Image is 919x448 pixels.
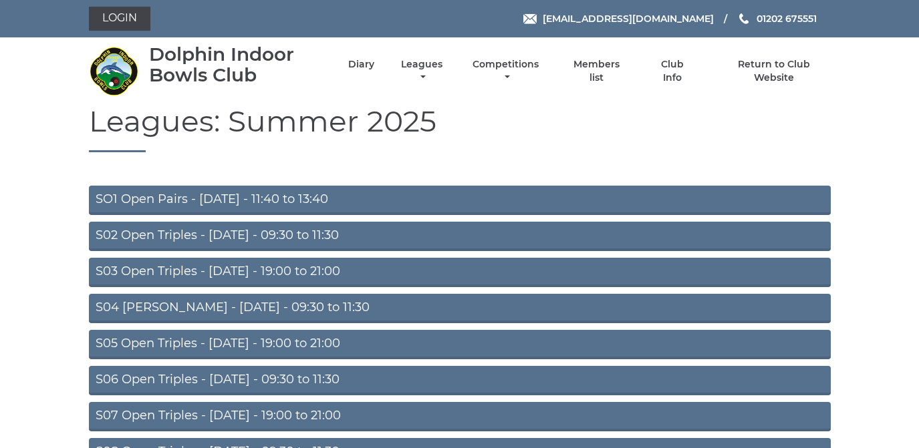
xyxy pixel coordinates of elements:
[149,44,325,85] div: Dolphin Indoor Bowls Club
[523,14,537,24] img: Email
[89,330,831,359] a: S05 Open Triples - [DATE] - 19:00 to 21:00
[398,58,446,84] a: Leagues
[470,58,543,84] a: Competitions
[89,105,831,152] h1: Leagues: Summer 2025
[565,58,627,84] a: Members list
[89,186,831,215] a: SO1 Open Pairs - [DATE] - 11:40 to 13:40
[89,294,831,323] a: S04 [PERSON_NAME] - [DATE] - 09:30 to 11:30
[89,402,831,431] a: S07 Open Triples - [DATE] - 19:00 to 21:00
[737,11,817,26] a: Phone us 01202 675551
[89,46,139,96] img: Dolphin Indoor Bowls Club
[89,258,831,287] a: S03 Open Triples - [DATE] - 19:00 to 21:00
[89,366,831,395] a: S06 Open Triples - [DATE] - 09:30 to 11:30
[523,11,714,26] a: Email [EMAIL_ADDRESS][DOMAIN_NAME]
[543,13,714,25] span: [EMAIL_ADDRESS][DOMAIN_NAME]
[89,222,831,251] a: S02 Open Triples - [DATE] - 09:30 to 11:30
[348,58,374,71] a: Diary
[757,13,817,25] span: 01202 675551
[717,58,830,84] a: Return to Club Website
[651,58,694,84] a: Club Info
[739,13,749,24] img: Phone us
[89,7,150,31] a: Login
